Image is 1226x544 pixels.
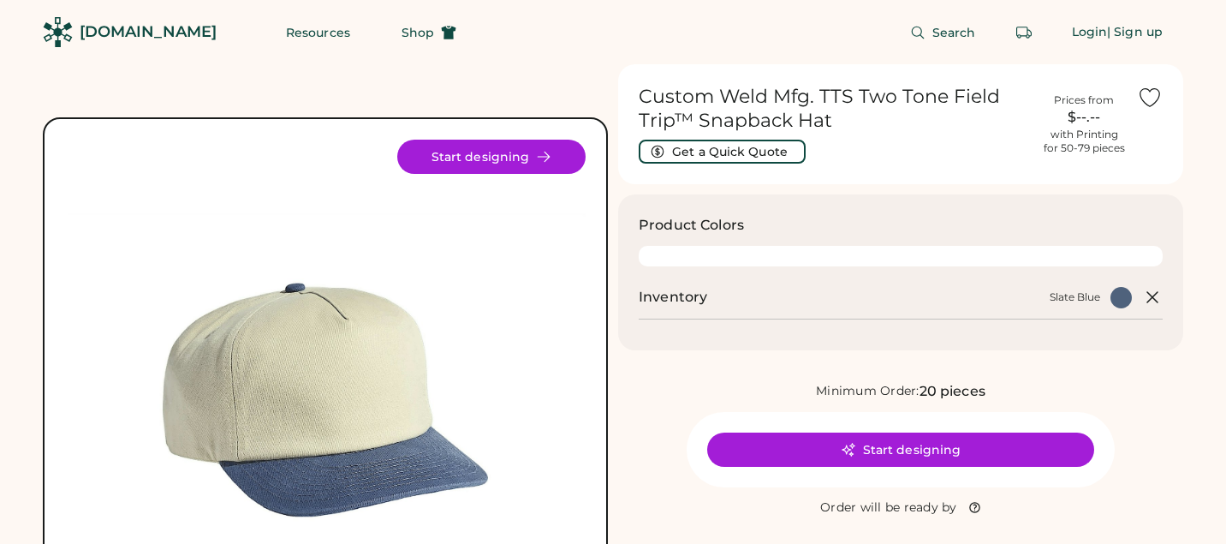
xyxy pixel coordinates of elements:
[639,287,707,308] h2: Inventory
[1054,93,1114,107] div: Prices from
[920,381,985,402] div: 20 pieces
[1044,128,1125,155] div: with Printing for 50-79 pieces
[1007,15,1041,50] button: Retrieve an order
[402,27,434,39] span: Shop
[890,15,997,50] button: Search
[639,140,806,164] button: Get a Quick Quote
[816,383,920,400] div: Minimum Order:
[932,27,976,39] span: Search
[397,140,586,174] button: Start designing
[80,21,217,43] div: [DOMAIN_NAME]
[707,433,1094,467] button: Start designing
[820,499,957,517] div: Order will be ready by
[265,15,371,50] button: Resources
[1050,290,1100,304] div: Slate Blue
[639,85,1031,133] h1: Custom Weld Mfg. TTS Two Tone Field Trip™ Snapback Hat
[43,17,73,47] img: Rendered Logo - Screens
[1041,107,1127,128] div: $--.--
[381,15,477,50] button: Shop
[639,215,744,236] h3: Product Colors
[1107,24,1163,41] div: | Sign up
[1072,24,1108,41] div: Login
